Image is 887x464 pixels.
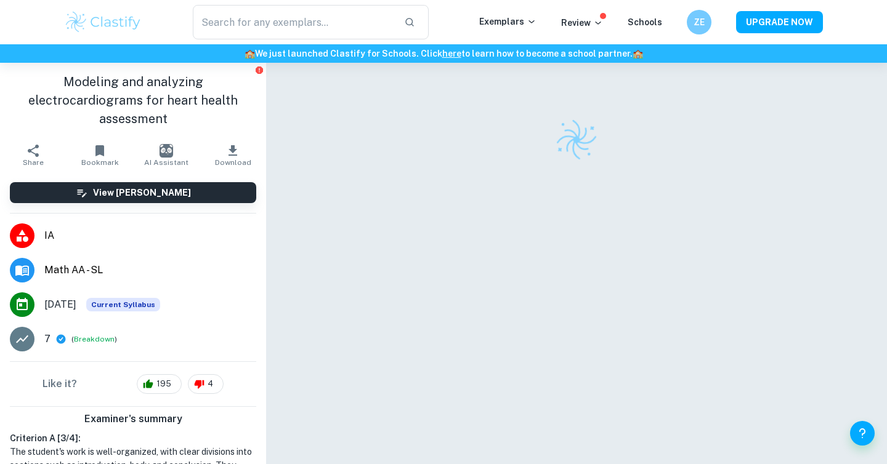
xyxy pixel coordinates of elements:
[193,5,394,39] input: Search for any exemplars...
[81,158,119,167] span: Bookmark
[850,421,875,446] button: Help and Feedback
[188,374,224,394] div: 4
[479,15,537,28] p: Exemplars
[2,47,885,60] h6: We just launched Clastify for Schools. Click to learn how to become a school partner.
[44,228,256,243] span: IA
[86,298,160,311] div: This exemplar is based on the current syllabus. Feel free to refer to it for inspiration/ideas wh...
[10,182,256,203] button: View [PERSON_NAME]
[10,431,256,445] h6: Criterion A [ 3 / 4 ]:
[553,116,601,164] img: Clastify logo
[71,334,117,345] span: ( )
[74,334,115,345] button: Breakdown
[254,65,264,74] button: Report issue
[442,49,461,58] a: here
[10,73,256,128] h1: Modeling and analyzing electrocardiograms for heart health assessment
[43,377,77,391] h6: Like it?
[561,16,603,30] p: Review
[86,298,160,311] span: Current Syllabus
[5,412,261,426] h6: Examiner's summary
[736,11,823,33] button: UPGRADE NOW
[201,378,220,390] span: 4
[44,263,256,278] span: Math AA - SL
[44,332,51,346] p: 7
[133,138,200,172] button: AI Assistant
[67,138,133,172] button: Bookmark
[144,158,188,167] span: AI Assistant
[23,158,44,167] span: Share
[633,49,643,58] span: 🏫
[215,158,251,167] span: Download
[93,186,191,199] h6: View [PERSON_NAME]
[160,144,173,158] img: AI Assistant
[200,138,266,172] button: Download
[64,10,142,34] img: Clastify logo
[137,374,182,394] div: 195
[628,17,662,27] a: Schools
[150,378,178,390] span: 195
[692,15,707,29] h6: ZE
[245,49,255,58] span: 🏫
[44,297,76,312] span: [DATE]
[687,10,711,34] button: ZE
